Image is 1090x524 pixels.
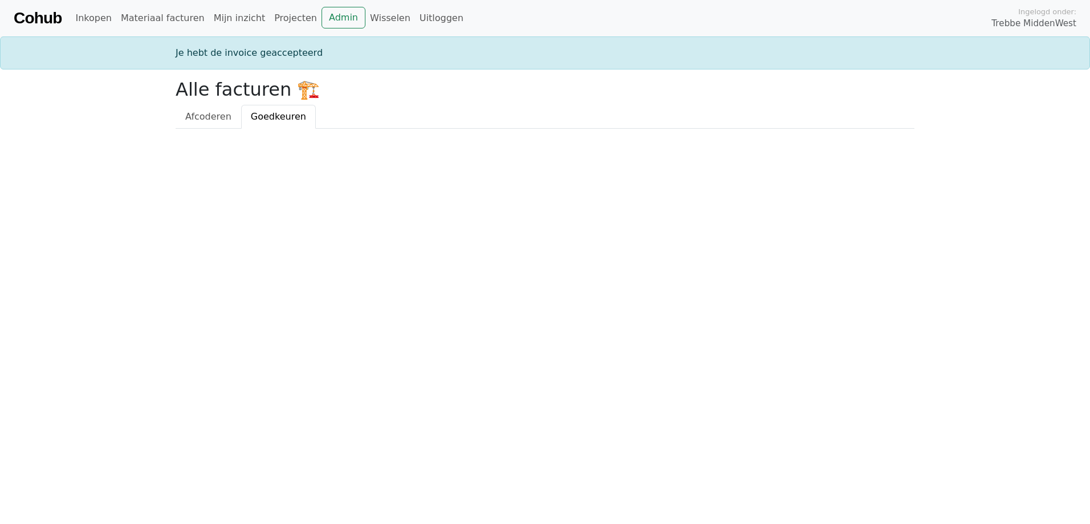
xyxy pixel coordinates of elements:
a: Materiaal facturen [116,7,209,30]
div: Je hebt de invoice geaccepteerd [169,46,921,60]
a: Cohub [14,5,62,32]
span: Ingelogd onder: [1018,6,1076,17]
h2: Alle facturen 🏗️ [176,79,914,100]
a: Inkopen [71,7,116,30]
a: Wisselen [365,7,415,30]
span: Trebbe MiddenWest [991,17,1076,30]
a: Projecten [270,7,322,30]
a: Goedkeuren [241,105,316,129]
a: Uitloggen [415,7,468,30]
span: Goedkeuren [251,111,306,122]
span: Afcoderen [185,111,231,122]
a: Mijn inzicht [209,7,270,30]
a: Admin [322,7,365,28]
a: Afcoderen [176,105,241,129]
